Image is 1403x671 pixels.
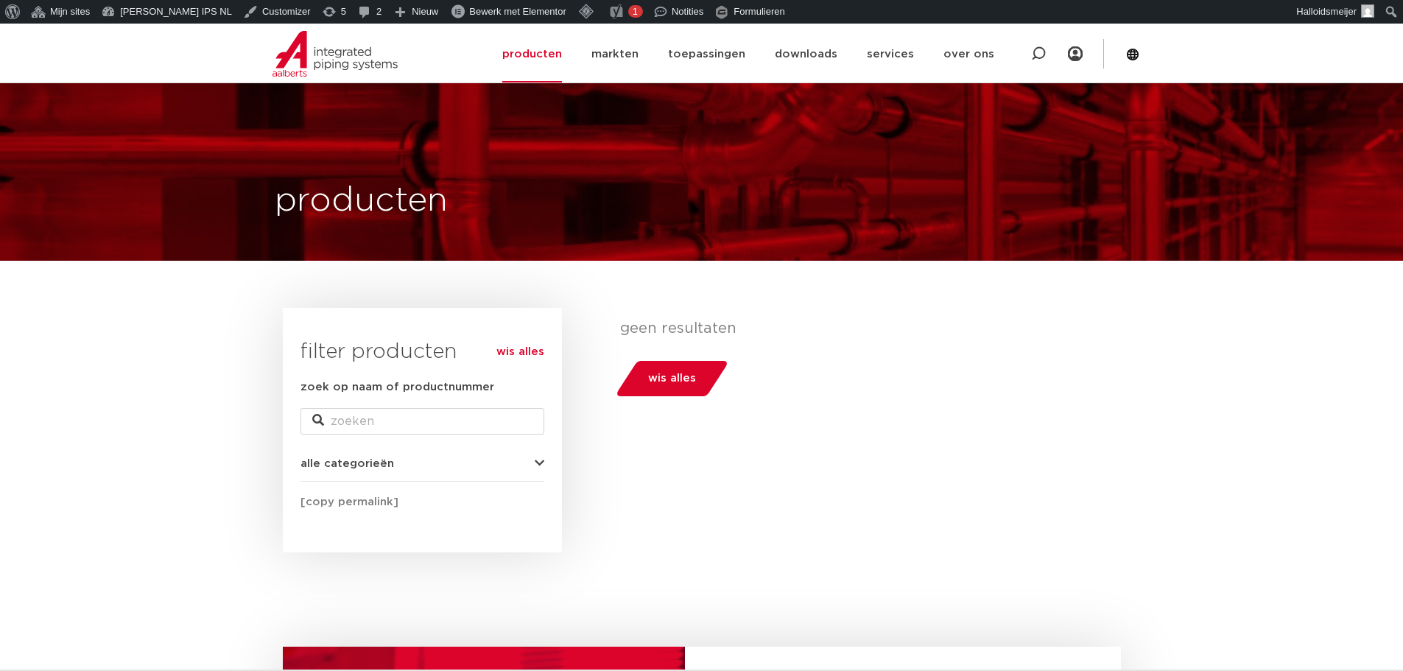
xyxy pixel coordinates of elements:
[1068,24,1083,84] : my IPS
[300,337,544,367] h3: filter producten
[300,493,544,511] div: [copy permalink]
[775,26,837,82] a: downloads
[496,343,544,361] a: wis alles
[648,367,696,390] span: wis alles
[867,26,914,82] a: services
[300,379,494,396] label: zoek op naam of productnummer
[300,408,544,435] input: zoeken
[668,26,745,82] a: toepassingen
[300,458,544,469] button: alle categorieën
[502,26,994,82] nav: Menu
[620,320,1110,337] p: geen resultaten
[633,6,638,17] span: 1
[591,26,639,82] a: markten
[943,26,994,82] a: over ons
[1068,24,1083,84] nav: Menu
[300,458,394,469] span: alle categorieën
[1318,6,1357,17] span: idsmeijer
[502,26,562,82] a: producten
[469,6,566,17] span: Bewerk met Elementor
[275,178,448,225] h1: producten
